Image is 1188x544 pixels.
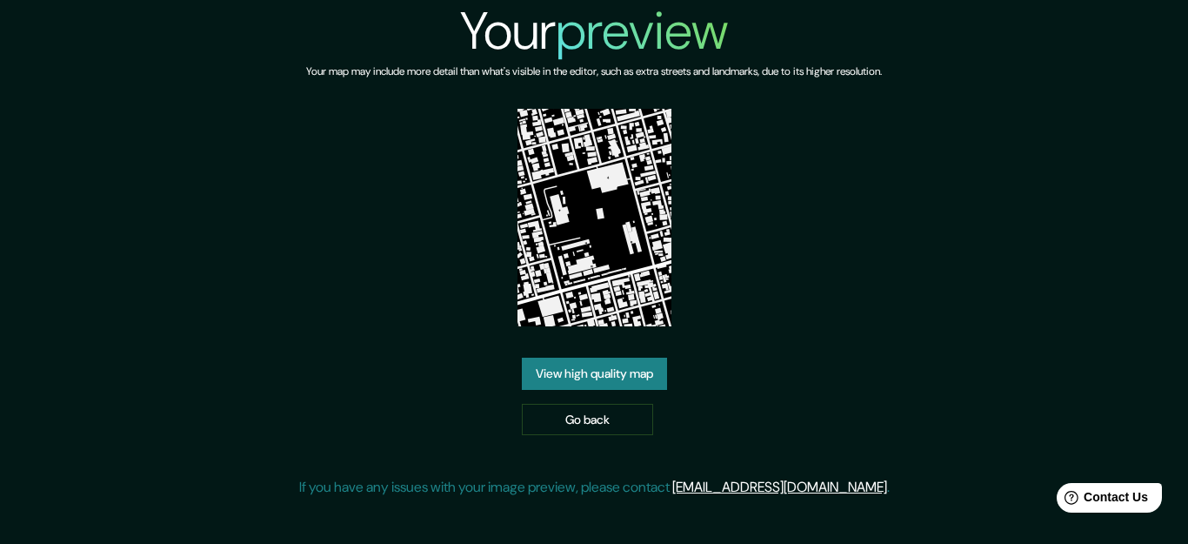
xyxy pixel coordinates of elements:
[522,358,667,390] a: View high quality map
[306,63,882,81] h6: Your map may include more detail than what's visible in the editor, such as extra streets and lan...
[672,478,887,496] a: [EMAIL_ADDRESS][DOMAIN_NAME]
[522,404,653,436] a: Go back
[517,109,671,326] img: created-map-preview
[299,477,890,498] p: If you have any issues with your image preview, please contact .
[1033,476,1169,525] iframe: Help widget launcher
